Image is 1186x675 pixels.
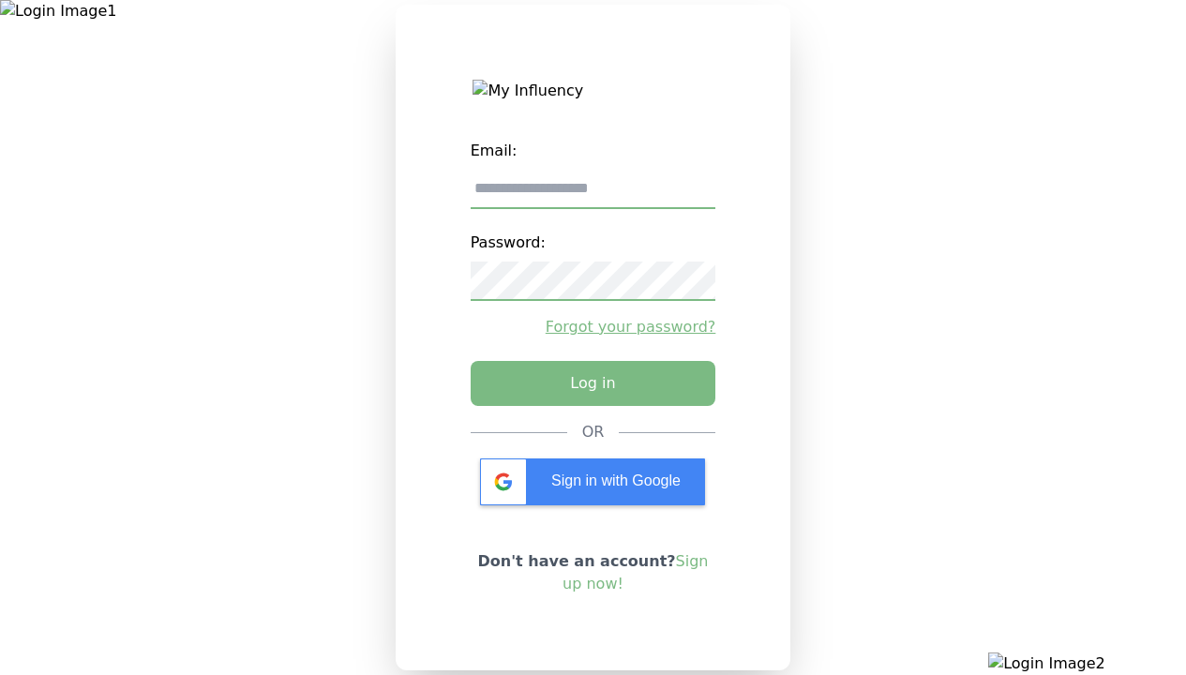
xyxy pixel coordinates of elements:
[471,550,716,595] p: Don't have an account?
[473,80,713,102] img: My Influency
[471,224,716,262] label: Password:
[988,652,1186,675] img: Login Image2
[471,132,716,170] label: Email:
[582,421,605,443] div: OR
[480,458,705,505] div: Sign in with Google
[471,316,716,338] a: Forgot your password?
[471,361,716,406] button: Log in
[551,472,681,488] span: Sign in with Google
